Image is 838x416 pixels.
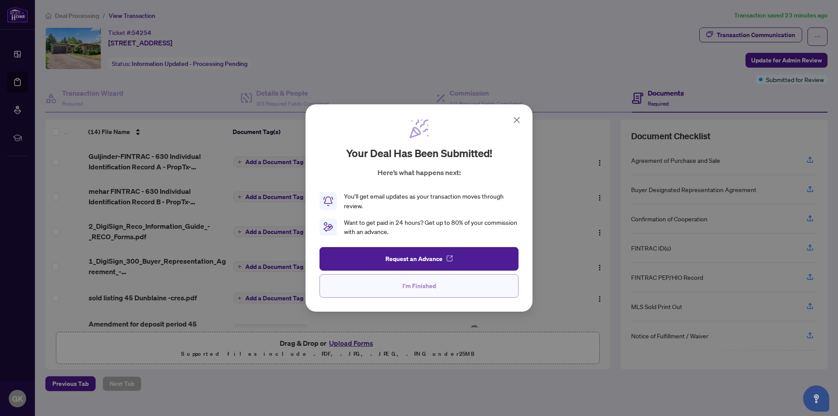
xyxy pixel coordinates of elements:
h2: Your deal has been submitted! [346,146,492,160]
span: Request an Advance [385,252,443,266]
p: Here’s what happens next: [378,167,461,178]
button: Open asap [803,385,829,412]
div: Want to get paid in 24 hours? Get up to 80% of your commission with an advance. [344,218,519,237]
span: I'm Finished [402,279,436,293]
div: You’ll get email updates as your transaction moves through review. [344,192,519,211]
button: Request an Advance [319,247,519,271]
button: I'm Finished [319,274,519,298]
